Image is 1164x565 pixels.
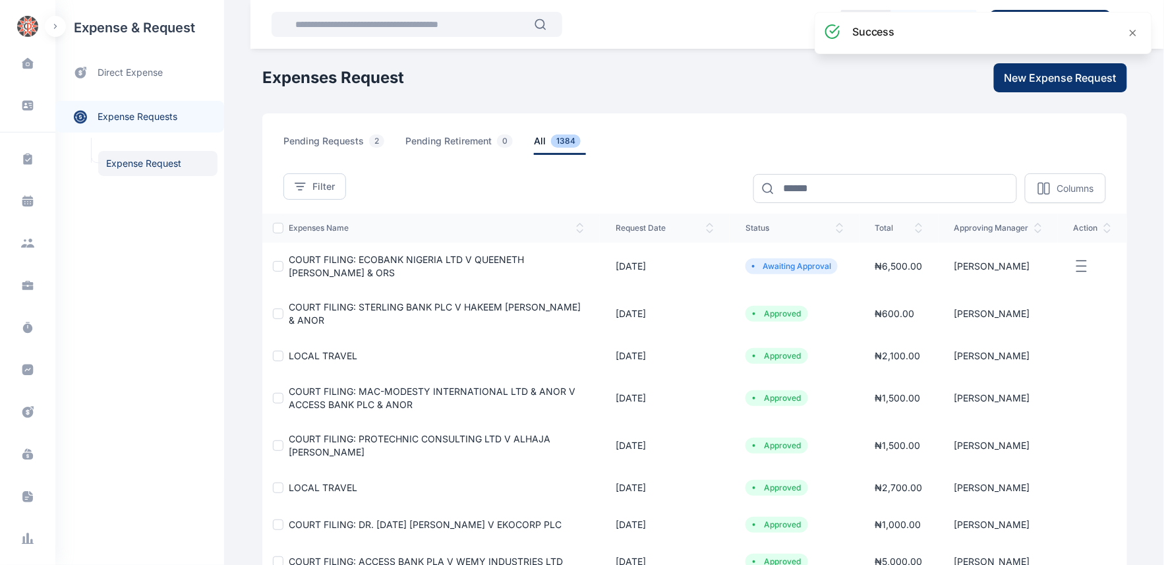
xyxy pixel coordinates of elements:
span: all [534,134,586,155]
a: expense requests [55,101,224,133]
span: ₦ 1,500.00 [875,392,921,403]
li: Approved [751,393,803,403]
a: Expense Request [98,151,218,176]
li: Approved [751,440,803,451]
span: 0 [497,134,513,148]
span: expenses Name [289,223,584,233]
span: ₦ 2,700.00 [875,482,923,493]
td: [DATE] [600,290,730,338]
span: pending retirement [405,134,518,155]
td: [PERSON_NAME] [939,469,1058,506]
span: ₦ 1,500.00 [875,440,921,451]
button: New Expense Request [994,63,1127,92]
span: request date [616,223,714,233]
span: 2 [369,134,384,148]
td: [PERSON_NAME] [939,506,1058,543]
span: total [875,223,923,233]
h1: Expenses Request [262,67,404,88]
td: [DATE] [600,374,730,422]
a: COURT FILING: MAC-MODESTY INTERNATIONAL LTD & ANOR V ACCESS BANK PLC & ANOR [289,386,575,410]
a: LOCAL TRAVEL [289,482,357,493]
button: Filter [283,173,346,200]
td: [PERSON_NAME] [939,374,1058,422]
a: all1384 [534,134,602,155]
a: LOCAL TRAVEL [289,350,357,361]
td: [DATE] [600,506,730,543]
a: COURT FILING: DR. [DATE] [PERSON_NAME] V EKOCORP PLC [289,519,562,530]
a: pending retirement0 [405,134,534,155]
span: status [745,223,844,233]
button: Columns [1025,173,1106,203]
a: COURT FILING: STERLING BANK PLC V HAKEEM [PERSON_NAME] & ANOR [289,301,581,326]
td: [DATE] [600,469,730,506]
li: Awaiting Approval [751,261,832,272]
span: direct expense [98,66,163,80]
span: action [1074,223,1111,233]
span: approving manager [954,223,1042,233]
span: 1384 [551,134,581,148]
span: ₦ 1,000.00 [875,519,921,530]
a: direct expense [55,55,224,90]
h3: success [852,24,895,40]
span: New Expense Request [1004,70,1117,86]
p: Columns [1057,182,1093,195]
td: [PERSON_NAME] [939,338,1058,374]
span: ₦ 2,100.00 [875,350,921,361]
div: expense requests [55,90,224,133]
td: [PERSON_NAME] [939,422,1058,469]
li: Approved [751,351,803,361]
a: COURT FILING: PROTECHNIC CONSULTING LTD V ALHAJA [PERSON_NAME] [289,433,550,458]
td: [DATE] [600,422,730,469]
span: pending requests [283,134,390,155]
td: [DATE] [600,243,730,290]
a: COURT FILING: ECOBANK NIGERIA LTD V QUEENETH [PERSON_NAME] & ORS [289,254,524,278]
td: [DATE] [600,338,730,374]
span: ₦ 6,500.00 [875,260,923,272]
td: [PERSON_NAME] [939,290,1058,338]
li: Approved [751,520,803,530]
a: pending requests2 [283,134,405,155]
span: Filter [312,180,335,193]
li: Approved [751,483,803,493]
li: Approved [751,309,803,319]
td: [PERSON_NAME] [939,243,1058,290]
span: ₦ 600.00 [875,308,915,319]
